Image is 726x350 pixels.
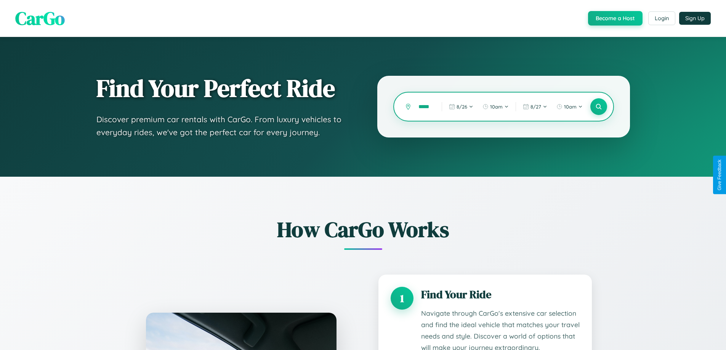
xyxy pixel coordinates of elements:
h3: Find Your Ride [421,287,580,302]
button: Login [648,11,675,25]
span: 8 / 26 [457,104,467,110]
span: CarGo [15,6,65,31]
h2: How CarGo Works [135,215,592,244]
button: 8/26 [445,101,477,113]
h1: Find Your Perfect Ride [96,75,347,102]
div: Give Feedback [717,160,722,190]
p: Discover premium car rentals with CarGo. From luxury vehicles to everyday rides, we've got the pe... [96,113,347,139]
button: Become a Host [588,11,643,26]
div: 1 [391,287,413,310]
button: 10am [553,101,587,113]
button: 10am [479,101,513,113]
button: Sign Up [679,12,711,25]
span: 10am [490,104,503,110]
span: 10am [564,104,577,110]
button: 8/27 [519,101,551,113]
span: 8 / 27 [530,104,541,110]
